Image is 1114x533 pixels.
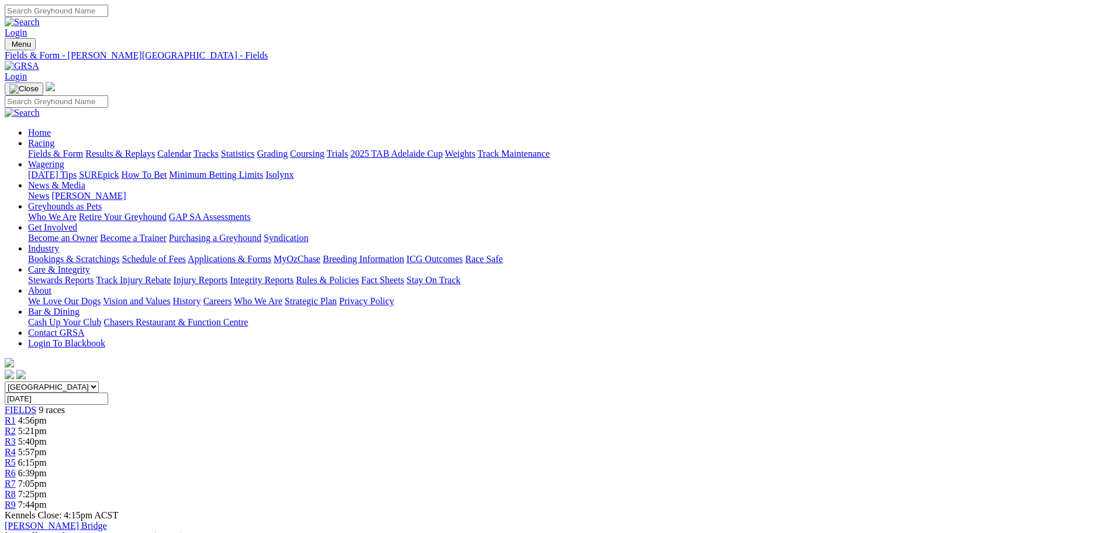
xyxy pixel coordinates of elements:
a: R9 [5,500,16,510]
a: Vision and Values [103,296,170,306]
a: Injury Reports [173,275,227,285]
a: Rules & Policies [296,275,359,285]
a: Breeding Information [323,254,404,264]
a: R2 [5,426,16,436]
a: Track Injury Rebate [96,275,171,285]
a: Who We Are [28,212,77,222]
div: Fields & Form - [PERSON_NAME][GEOGRAPHIC_DATA] - Fields [5,50,1109,61]
a: R6 [5,468,16,478]
img: twitter.svg [16,370,26,379]
img: Search [5,17,40,27]
a: Trials [326,149,348,159]
input: Search [5,5,108,17]
a: News & Media [28,180,85,190]
a: R7 [5,479,16,489]
span: 9 races [39,405,65,415]
img: GRSA [5,61,39,71]
a: Grading [257,149,288,159]
a: Fact Sheets [361,275,404,285]
a: R8 [5,489,16,499]
span: 4:56pm [18,415,47,425]
a: [PERSON_NAME] Bridge [5,521,107,531]
a: Privacy Policy [339,296,394,306]
a: Retire Your Greyhound [79,212,167,222]
div: Bar & Dining [28,317,1109,328]
a: R4 [5,447,16,457]
span: 5:57pm [18,447,47,457]
a: Bar & Dining [28,307,80,317]
a: Home [28,128,51,137]
a: SUREpick [79,170,119,180]
a: Coursing [290,149,325,159]
a: Greyhounds as Pets [28,201,102,211]
img: logo-grsa-white.png [5,358,14,367]
a: Wagering [28,159,64,169]
a: History [173,296,201,306]
span: 6:39pm [18,468,47,478]
a: MyOzChase [274,254,320,264]
button: Toggle navigation [5,82,43,95]
div: Industry [28,254,1109,264]
a: Become an Owner [28,233,98,243]
a: [DATE] Tips [28,170,77,180]
a: Isolynx [265,170,294,180]
a: Industry [28,243,59,253]
a: R1 [5,415,16,425]
a: Weights [445,149,475,159]
a: Purchasing a Greyhound [169,233,261,243]
a: Chasers Restaurant & Function Centre [104,317,248,327]
a: Stewards Reports [28,275,94,285]
div: News & Media [28,191,1109,201]
a: Minimum Betting Limits [169,170,263,180]
a: Login [5,71,27,81]
a: Schedule of Fees [122,254,185,264]
a: Get Involved [28,222,77,232]
a: News [28,191,49,201]
a: About [28,286,51,295]
span: 7:05pm [18,479,47,489]
a: Bookings & Scratchings [28,254,119,264]
a: Syndication [264,233,308,243]
div: Greyhounds as Pets [28,212,1109,222]
div: About [28,296,1109,307]
a: How To Bet [122,170,167,180]
a: FIELDS [5,405,36,415]
a: R3 [5,436,16,446]
input: Select date [5,393,108,405]
div: Racing [28,149,1109,159]
span: 5:21pm [18,426,47,436]
a: Fields & Form [28,149,83,159]
input: Search [5,95,108,108]
span: 7:44pm [18,500,47,510]
span: 5:40pm [18,436,47,446]
a: Tracks [194,149,219,159]
a: R5 [5,458,16,467]
a: GAP SA Assessments [169,212,251,222]
a: Become a Trainer [100,233,167,243]
span: Kennels Close: 4:15pm ACST [5,510,118,520]
a: Login To Blackbook [28,338,105,348]
a: Careers [203,296,232,306]
a: 2025 TAB Adelaide Cup [350,149,443,159]
span: 7:25pm [18,489,47,499]
a: Stay On Track [406,275,460,285]
div: Wagering [28,170,1109,180]
a: Track Maintenance [478,149,550,159]
a: Race Safe [465,254,502,264]
div: Care & Integrity [28,275,1109,286]
a: Cash Up Your Club [28,317,101,327]
a: Contact GRSA [28,328,84,338]
a: Statistics [221,149,255,159]
button: Toggle navigation [5,38,36,50]
a: Integrity Reports [230,275,294,285]
a: We Love Our Dogs [28,296,101,306]
a: Results & Replays [85,149,155,159]
a: Login [5,27,27,37]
